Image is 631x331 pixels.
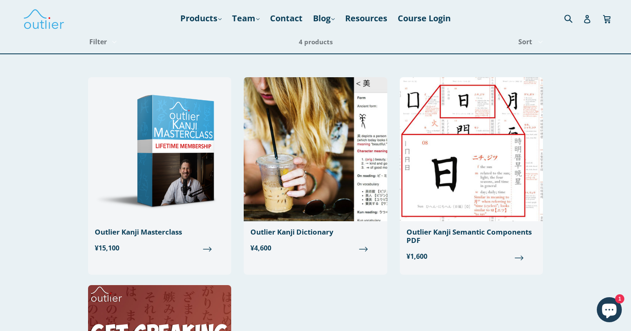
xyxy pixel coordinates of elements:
img: Outlier Kanji Semantic Components PDF Outlier Linguistics [400,77,543,221]
img: Outlier Kanji Masterclass [88,77,231,221]
a: Contact [266,11,307,26]
a: Products [176,11,226,26]
a: Team [228,11,264,26]
span: ¥1,600 [406,252,536,262]
input: Search [562,10,585,27]
span: ¥4,600 [250,243,380,253]
img: Outlier Linguistics [23,6,65,30]
span: ¥15,100 [95,243,225,253]
div: Outlier Kanji Masterclass [95,228,225,236]
a: Blog [309,11,339,26]
span: 4 products [299,38,333,46]
a: Resources [341,11,391,26]
inbox-online-store-chat: Shopify online store chat [594,297,624,324]
a: Outlier Kanji Dictionary ¥4,600 [244,77,387,260]
div: Outlier Kanji Dictionary [250,228,380,236]
img: Outlier Kanji Dictionary: Essentials Edition Outlier Linguistics [244,77,387,221]
div: Outlier Kanji Semantic Components PDF [406,228,536,245]
a: Outlier Kanji Masterclass ¥15,100 [88,77,231,260]
a: Outlier Kanji Semantic Components PDF ¥1,600 [400,77,543,268]
a: Course Login [394,11,455,26]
